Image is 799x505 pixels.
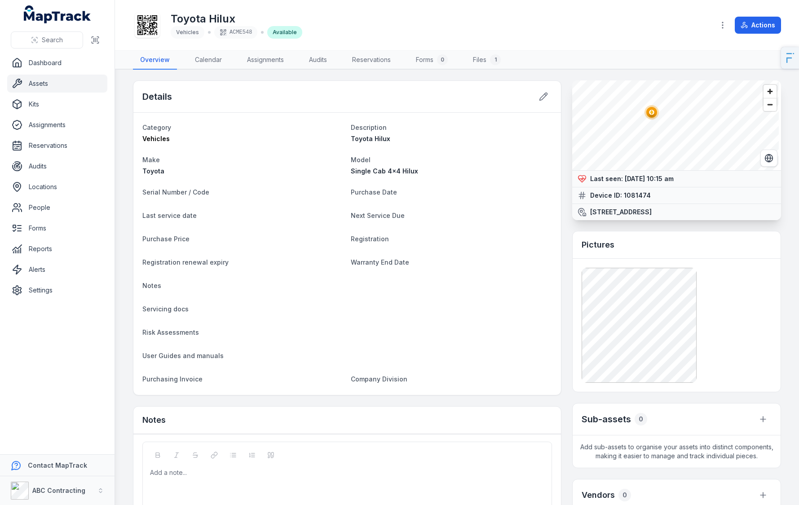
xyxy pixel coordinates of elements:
span: Servicing docs [142,305,189,313]
a: Audits [302,51,334,70]
span: Last service date [142,212,197,219]
button: Switch to Satellite View [760,150,777,167]
span: [DATE] 10:15 am [625,175,674,182]
a: Reservations [7,137,107,155]
span: Risk Assessments [142,328,199,336]
button: Search [11,31,83,49]
span: Next Service Due [351,212,405,219]
span: Single Cab 4x4 Hilux [351,167,418,175]
span: Category [142,124,171,131]
a: Settings [7,281,107,299]
strong: Contact MapTrack [28,461,87,469]
span: Warranty End Date [351,258,409,266]
strong: 1081474 [624,191,651,200]
button: Actions [735,17,781,34]
strong: Last seen: [590,174,623,183]
a: Reports [7,240,107,258]
div: 1 [490,54,501,65]
span: Vehicles [176,29,199,35]
a: MapTrack [24,5,91,23]
strong: [STREET_ADDRESS] [590,208,652,217]
span: Purchase Price [142,235,190,243]
h3: Vendors [582,489,615,501]
h1: Toyota Hilux [171,12,302,26]
a: Assignments [7,116,107,134]
span: Make [142,156,160,164]
a: Assets [7,75,107,93]
span: Company Division [351,375,407,383]
span: User Guides and manuals [142,352,224,359]
canvas: Map [572,80,779,170]
h3: Notes [142,414,166,426]
a: Dashboard [7,54,107,72]
button: Zoom in [764,85,777,98]
button: Zoom out [764,98,777,111]
a: Kits [7,95,107,113]
div: Available [267,26,302,39]
span: Purchasing Invoice [142,375,203,383]
span: Vehicles [142,135,170,142]
span: Add sub-assets to organise your assets into distinct components, making it easier to manage and t... [573,435,781,468]
a: Forms [7,219,107,237]
a: Overview [133,51,177,70]
h2: Sub-assets [582,413,631,425]
span: Serial Number / Code [142,188,209,196]
a: Audits [7,157,107,175]
div: 0 [635,413,647,425]
span: Model [351,156,371,164]
span: Registration [351,235,389,243]
strong: Device ID: [590,191,622,200]
div: 0 [618,489,631,501]
a: Reservations [345,51,398,70]
a: Locations [7,178,107,196]
h3: Pictures [582,239,614,251]
span: Registration renewal expiry [142,258,229,266]
a: Calendar [188,51,229,70]
a: Forms0 [409,51,455,70]
a: Alerts [7,261,107,279]
h2: Details [142,90,172,103]
a: People [7,199,107,217]
div: 0 [437,54,448,65]
span: Purchase Date [351,188,397,196]
time: 18/08/2025, 10:15:15 am [625,175,674,182]
span: Description [351,124,387,131]
span: Search [42,35,63,44]
a: Assignments [240,51,291,70]
div: ACME548 [214,26,257,39]
span: Notes [142,282,161,289]
span: Toyota Hilux [351,135,390,142]
strong: ABC Contracting [32,487,85,494]
a: Files1 [466,51,508,70]
span: Toyota [142,167,164,175]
